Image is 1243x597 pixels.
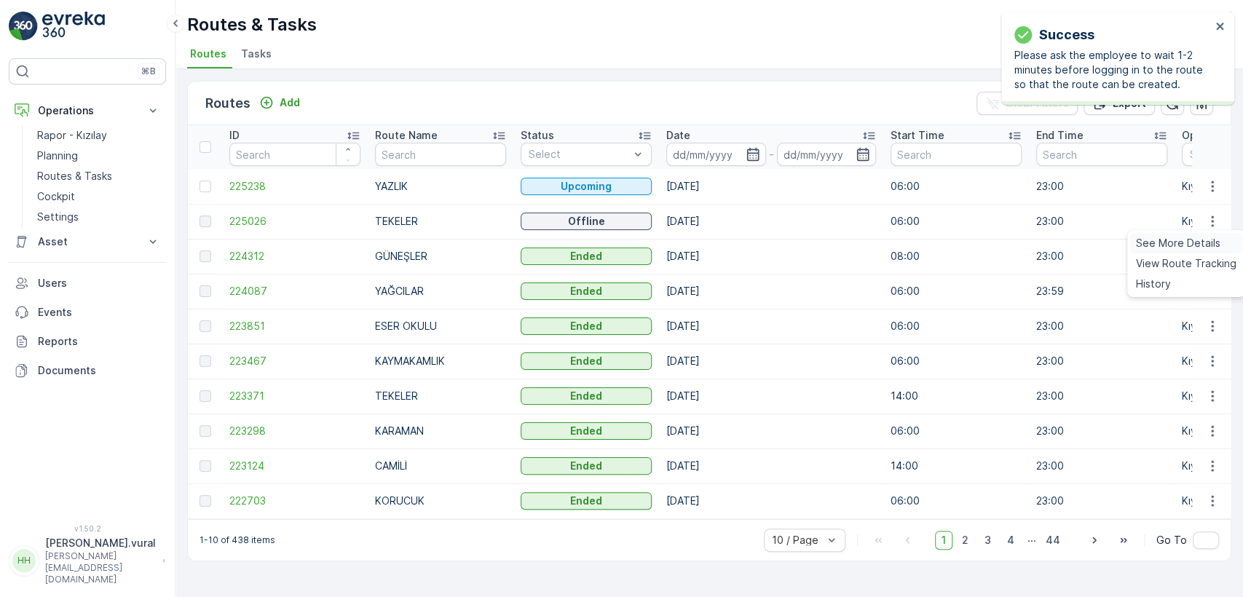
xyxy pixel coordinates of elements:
a: 225238 [229,179,360,194]
button: Asset [9,227,166,256]
p: 14:00 [891,389,1022,403]
td: [DATE] [659,169,883,204]
div: Toggle Row Selected [200,495,211,507]
td: [DATE] [659,344,883,379]
p: Routes & Tasks [187,13,317,36]
p: Ended [570,354,602,368]
td: [DATE] [659,204,883,239]
button: Ended [521,422,652,440]
p: Reports [38,334,160,349]
p: 23:00 [1036,179,1167,194]
span: History [1136,277,1171,291]
td: [DATE] [659,414,883,448]
p: Please ask the employee to wait 1-2 minutes before logging in to the route so that the route can ... [1014,48,1211,92]
p: Ended [570,424,602,438]
p: KORUCUK [375,494,506,508]
p: 08:00 [891,249,1022,264]
p: 06:00 [891,424,1022,438]
p: Start Time [891,128,944,143]
p: 23:00 [1036,389,1167,403]
a: Routes & Tasks [31,166,166,186]
a: Users [9,269,166,298]
div: Toggle Row Selected [200,181,211,192]
div: Toggle Row Selected [200,425,211,437]
button: Ended [521,317,652,335]
div: HH [12,549,36,572]
p: ESER OKULU [375,319,506,333]
a: 224312 [229,249,360,264]
p: Date [666,128,690,143]
span: 1 [935,531,952,550]
td: [DATE] [659,239,883,274]
p: Route Name [375,128,438,143]
div: Toggle Row Selected [200,320,211,332]
a: Settings [31,207,166,227]
input: Search [375,143,506,166]
span: 224087 [229,284,360,298]
p: 06:00 [891,494,1022,508]
p: Planning [37,149,78,163]
p: Routes & Tasks [37,169,112,183]
p: 23:00 [1036,214,1167,229]
button: Ended [521,457,652,475]
td: [DATE] [659,483,883,518]
p: 23:00 [1036,319,1167,333]
td: [DATE] [659,448,883,483]
p: Status [521,128,554,143]
span: See More Details [1136,236,1220,250]
img: logo_light-DOdMpM7g.png [42,12,105,41]
p: Ended [570,249,602,264]
a: Rapor - Kızılay [31,125,166,146]
a: See More Details [1130,233,1242,253]
a: 225026 [229,214,360,229]
span: 223467 [229,354,360,368]
div: Toggle Row Selected [200,216,211,227]
p: Operation [1182,128,1232,143]
p: Events [38,305,160,320]
a: 223124 [229,459,360,473]
div: Toggle Row Selected [200,285,211,297]
p: Upcoming [561,179,612,194]
p: KAYMAKAMLIK [375,354,506,368]
p: Documents [38,363,160,378]
a: Planning [31,146,166,166]
button: Operations [9,96,166,125]
span: 2 [955,531,975,550]
p: Operations [38,103,137,118]
p: Ended [570,319,602,333]
td: [DATE] [659,379,883,414]
p: Ended [570,284,602,298]
p: 14:00 [891,459,1022,473]
a: Documents [9,356,166,385]
a: View Route Tracking [1130,253,1242,274]
span: v 1.50.2 [9,524,166,533]
p: 06:00 [891,179,1022,194]
p: 06:00 [891,354,1022,368]
td: [DATE] [659,309,883,344]
button: close [1215,20,1226,34]
div: Toggle Row Selected [200,250,211,262]
button: Clear Filters [976,92,1078,115]
span: 3 [978,531,998,550]
input: Search [891,143,1022,166]
p: Users [38,276,160,290]
img: logo [9,12,38,41]
span: Go To [1156,533,1187,547]
button: HH[PERSON_NAME].vural[PERSON_NAME][EMAIL_ADDRESS][DOMAIN_NAME] [9,536,166,585]
p: 06:00 [891,319,1022,333]
p: - [769,146,774,163]
p: 23:00 [1036,424,1167,438]
a: 223851 [229,319,360,333]
p: YAZLIK [375,179,506,194]
p: ID [229,128,240,143]
p: Select [529,147,629,162]
p: TEKELER [375,214,506,229]
p: KARAMAN [375,424,506,438]
a: 223298 [229,424,360,438]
